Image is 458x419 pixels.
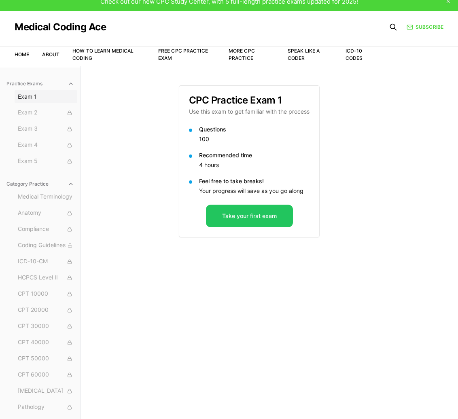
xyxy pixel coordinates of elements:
span: CPT 20000 [18,306,74,315]
span: Exam 1 [18,93,74,101]
button: Practice Exams [3,77,77,90]
a: ICD-10 Codes [346,48,363,61]
span: Exam 3 [18,125,74,133]
a: About [42,51,59,57]
a: More CPC Practice [229,48,255,61]
button: Exam 3 [15,123,77,135]
h3: CPC Practice Exam 1 [189,95,310,105]
button: ICD-10-CM [15,255,77,268]
button: Compliance [15,223,77,236]
p: Feel free to take breaks! [199,177,310,185]
button: CPT 60000 [15,368,77,381]
span: Compliance [18,225,74,234]
p: 4 hours [199,161,310,169]
span: Pathology [18,403,74,412]
a: Free CPC Practice Exam [158,48,208,61]
button: CPT 40000 [15,336,77,349]
span: CPT 50000 [18,354,74,363]
a: Medical Coding Ace [15,22,106,32]
span: CPT 40000 [18,338,74,347]
button: CPT 20000 [15,304,77,317]
button: Coding Guidelines [15,239,77,252]
span: CPT 60000 [18,370,74,379]
p: Questions [199,125,310,133]
button: Exam 1 [15,90,77,103]
button: Exam 2 [15,106,77,119]
a: How to Learn Medical Coding [72,48,134,61]
p: 100 [199,135,310,143]
p: Use this exam to get familiar with the process [189,108,310,116]
p: Recommended time [199,151,310,159]
button: HCPCS Level II [15,271,77,284]
a: Home [15,51,29,57]
span: Medical Terminology [18,193,74,201]
span: [MEDICAL_DATA] [18,387,74,396]
span: Anatomy [18,209,74,218]
button: [MEDICAL_DATA] [15,385,77,398]
span: CPT 10000 [18,290,74,298]
button: CPT 10000 [15,288,77,300]
button: Exam 5 [15,155,77,168]
span: ICD-10-CM [18,257,74,266]
button: Category Practice [3,178,77,190]
button: CPT 50000 [15,352,77,365]
span: HCPCS Level II [18,273,74,282]
button: Medical Terminology [15,190,77,203]
span: Exam 4 [18,141,74,150]
span: Coding Guidelines [18,241,74,250]
button: Anatomy [15,207,77,220]
span: Exam 2 [18,108,74,117]
button: Take your first exam [206,205,293,227]
span: CPT 30000 [18,322,74,331]
span: Exam 5 [18,157,74,166]
a: Subscribe [407,23,443,31]
a: Speak Like a Coder [288,48,320,61]
button: CPT 30000 [15,320,77,333]
button: Exam 4 [15,139,77,152]
button: Pathology [15,401,77,414]
p: Your progress will save as you go along [199,187,310,195]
